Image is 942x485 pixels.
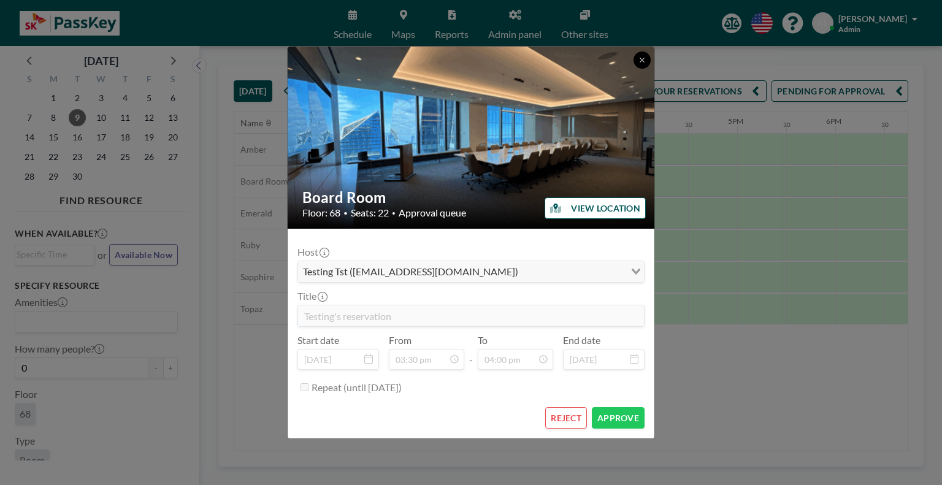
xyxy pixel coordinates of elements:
[297,290,326,302] label: Title
[288,37,656,239] img: 537.gif
[302,188,641,207] h2: Board Room
[301,264,521,280] span: Testing Tst ([EMAIL_ADDRESS][DOMAIN_NAME])
[545,407,587,429] button: REJECT
[563,334,600,346] label: End date
[592,407,645,429] button: APPROVE
[297,334,339,346] label: Start date
[298,305,644,326] input: Arnold's reservation
[392,209,396,217] span: •
[478,334,488,346] label: To
[469,338,473,365] span: -
[522,264,624,280] input: Search for option
[343,208,348,218] span: •
[297,246,328,258] label: Host
[302,207,340,219] span: Floor: 68
[312,381,402,394] label: Repeat (until [DATE])
[351,207,389,219] span: Seats: 22
[298,261,644,282] div: Search for option
[545,197,646,219] button: VIEW LOCATION
[399,207,466,219] span: Approval queue
[389,334,412,346] label: From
